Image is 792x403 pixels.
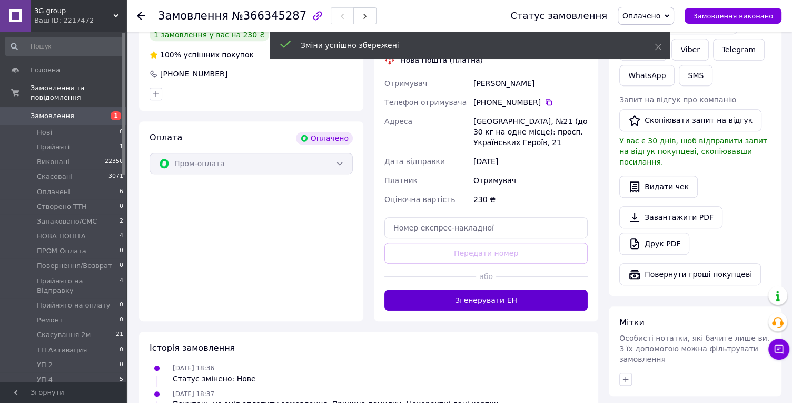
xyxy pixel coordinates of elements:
[37,172,73,181] span: Скасовані
[160,51,181,59] span: 100%
[619,263,761,285] button: Повернути гроші покупцеві
[34,16,126,25] div: Ваш ID: 2217472
[671,39,708,61] a: Viber
[476,271,497,282] span: або
[37,202,87,212] span: Cтворено ТТН
[37,330,91,340] span: Скасування 2м
[471,190,590,209] div: 230 ₴
[679,65,712,86] button: SMS
[471,171,590,190] div: Отримувач
[120,246,123,256] span: 0
[384,290,588,311] button: Згенерувати ЕН
[5,37,124,56] input: Пошук
[150,343,235,353] span: Історія замовлення
[120,375,123,385] span: 5
[120,232,123,241] span: 4
[31,111,74,121] span: Замовлення
[37,276,120,295] span: Прийнято на Відправку
[37,360,53,370] span: УП 2
[120,217,123,226] span: 2
[108,172,123,181] span: 3071
[384,195,455,204] span: Оціночна вартість
[150,132,182,142] span: Оплата
[693,12,773,20] span: Замовлення виконано
[619,233,689,255] a: Друк PDF
[384,98,467,107] span: Телефон отримувача
[471,152,590,171] div: [DATE]
[120,128,123,137] span: 0
[37,232,86,241] span: НOВА ПОШТА
[111,111,121,120] span: 1
[619,109,761,131] button: Скопіювати запит на відгук
[619,65,675,86] a: WhatsApp
[120,276,123,295] span: 4
[384,176,418,185] span: Платник
[619,334,769,363] span: Особисті нотатки, які бачите лише ви. З їх допомогою можна фільтрувати замовлення
[37,142,70,152] span: Прийняті
[473,97,588,108] div: [PHONE_NUMBER]
[768,339,789,360] button: Чат з покупцем
[384,217,588,238] input: Номер експрес-накладної
[471,112,590,152] div: [GEOGRAPHIC_DATA], №21 (до 30 кг на одне місце): просп. Українських Героїв, 21
[37,157,70,167] span: Виконані
[37,375,53,385] span: УП 4
[384,157,445,166] span: Дата відправки
[713,39,765,61] a: Telegram
[120,202,123,212] span: 0
[37,128,52,137] span: Нові
[619,95,736,104] span: Запит на відгук про компанію
[384,117,412,126] span: Адреса
[232,9,306,22] span: №366345287
[173,390,214,398] span: [DATE] 18:37
[120,315,123,325] span: 0
[37,301,111,310] span: Прийнято на оплату
[619,318,645,328] span: Мітки
[158,9,229,22] span: Замовлення
[296,132,353,145] div: Оплачено
[619,137,767,166] span: У вас є 30 днів, щоб відправити запит на відгук покупцеві, скопіювавши посилання.
[31,83,126,102] span: Замовлення та повідомлення
[471,74,590,93] div: [PERSON_NAME]
[685,8,781,24] button: Замовлення виконано
[619,206,722,228] a: Завантажити PDF
[37,246,86,256] span: ПPОМ Оплата
[622,12,660,20] span: Оплачено
[34,6,113,16] span: 3G group
[116,330,123,340] span: 21
[37,346,87,355] span: ТП Активация
[301,40,628,51] div: Зміни успішно збережені
[37,217,97,226] span: Запаковано/СМС
[105,157,123,167] span: 22350
[173,373,256,384] div: Статус змінено: Нове
[37,315,63,325] span: Ремонт
[384,79,427,88] span: Отримувач
[120,360,123,370] span: 0
[150,50,254,60] div: успішних покупок
[37,261,112,271] span: Повернення/Возврат
[120,346,123,355] span: 0
[120,142,123,152] span: 1
[120,187,123,197] span: 6
[159,69,229,79] div: [PHONE_NUMBER]
[173,364,214,372] span: [DATE] 18:36
[150,28,269,41] div: 1 замовлення у вас на 230 ₴
[31,65,60,75] span: Головна
[137,11,145,21] div: Повернутися назад
[37,187,70,197] span: Оплачені
[510,11,607,21] div: Статус замовлення
[120,301,123,310] span: 0
[120,261,123,271] span: 0
[619,176,698,198] button: Видати чек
